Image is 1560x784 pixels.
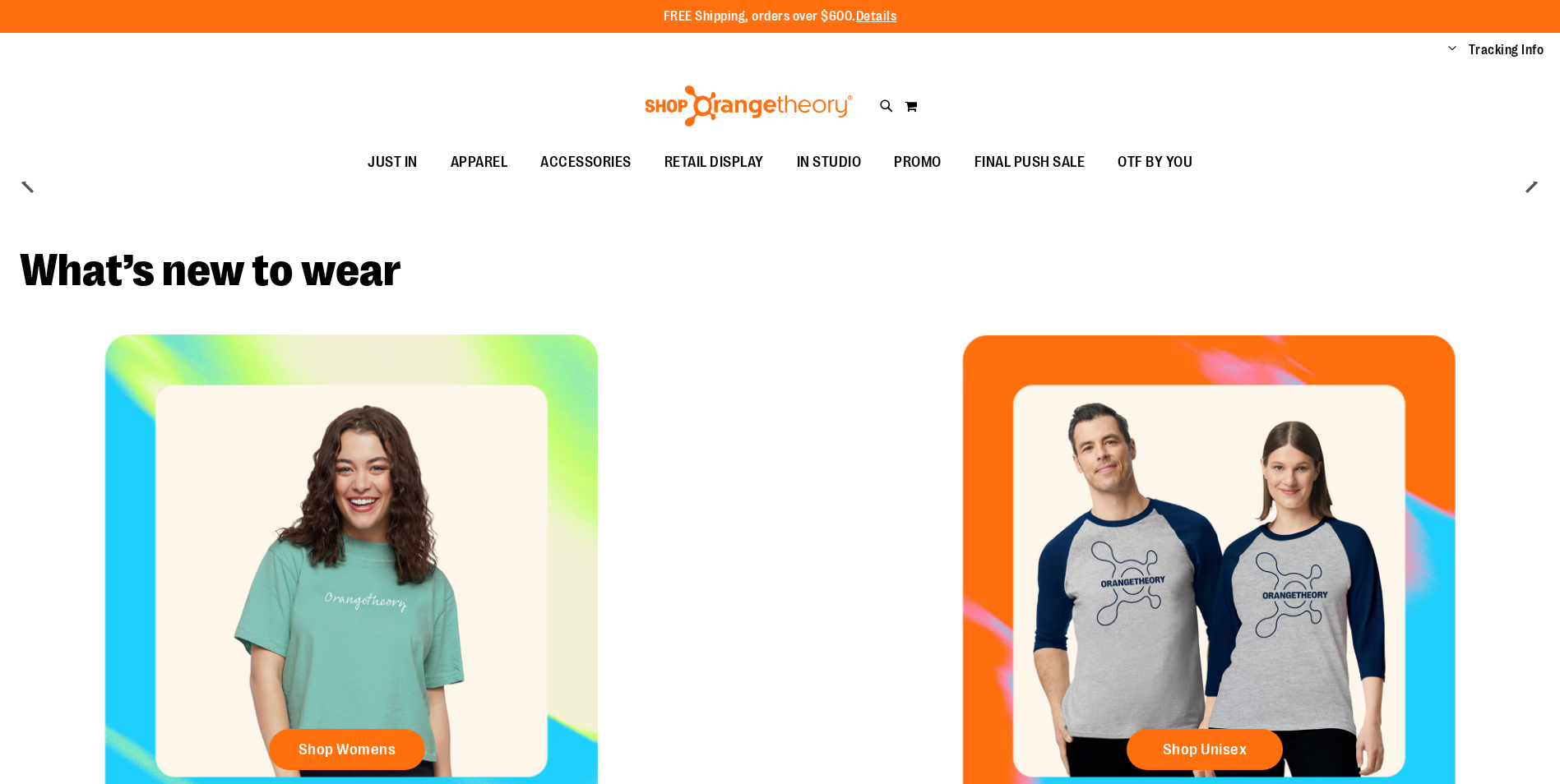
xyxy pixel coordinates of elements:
span: ACCESSORIES [540,144,632,181]
span: FINAL PUSH SALE [974,144,1086,181]
a: Shop Unisex [1127,729,1283,770]
button: prev [12,166,45,199]
h2: What’s new to wear [20,248,1540,293]
a: RETAIL DISPLAY [648,144,780,182]
button: Account menu [1448,42,1456,58]
span: PROMO [894,144,942,181]
span: RETAIL DISPLAY [664,144,764,181]
span: IN STUDIO [797,144,862,181]
span: Shop Unisex [1163,740,1248,759]
span: JUST IN [368,144,418,181]
a: PROMO [877,144,958,182]
span: OTF BY YOU [1118,144,1192,181]
span: APPAREL [451,144,508,181]
a: JUST IN [351,144,434,182]
a: OTF BY YOU [1101,144,1209,182]
a: IN STUDIO [780,144,878,182]
p: FREE Shipping, orders over $600. [664,7,897,26]
a: Details [856,9,897,24]
img: Shop Orangetheory [642,85,855,127]
span: Shop Womens [299,740,396,759]
a: ACCESSORIES [524,144,648,182]
a: Shop Womens [269,729,425,770]
a: FINAL PUSH SALE [958,144,1102,182]
a: APPAREL [434,144,525,182]
a: Tracking Info [1469,41,1544,59]
button: next [1515,166,1548,199]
